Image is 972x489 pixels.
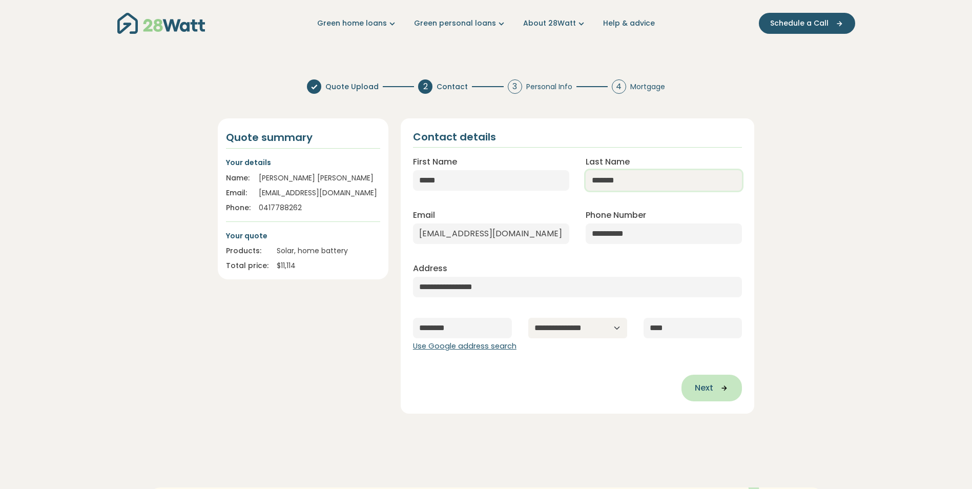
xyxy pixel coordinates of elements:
div: Email: [226,188,251,198]
label: Email [413,209,435,221]
span: Schedule a Call [770,18,829,29]
a: About 28Watt [523,18,587,29]
a: Green personal loans [414,18,507,29]
input: Enter email [413,223,569,244]
div: [EMAIL_ADDRESS][DOMAIN_NAME] [259,188,380,198]
label: Address [413,262,447,275]
div: 4 [612,79,626,94]
div: [PERSON_NAME] [PERSON_NAME] [259,173,380,184]
span: Next [695,382,713,394]
a: Green home loans [317,18,398,29]
img: 28Watt [117,13,205,34]
button: Use Google address search [413,341,516,352]
span: Mortgage [630,81,665,92]
div: 3 [508,79,522,94]
span: Quote Upload [325,81,379,92]
label: First Name [413,156,457,168]
button: Schedule a Call [759,13,855,34]
span: Contact [437,81,468,92]
div: 2 [418,79,432,94]
label: Last Name [586,156,630,168]
div: Solar, home battery [277,246,380,256]
p: Your quote [226,230,380,241]
label: Phone Number [586,209,646,221]
button: Next [681,375,742,401]
span: Personal Info [526,81,572,92]
p: Your details [226,157,380,168]
div: Phone: [226,202,251,213]
a: Help & advice [603,18,655,29]
div: Name: [226,173,251,184]
div: Products: [226,246,268,256]
h2: Contact details [413,131,496,143]
nav: Main navigation [117,10,855,36]
h4: Quote summary [226,131,380,144]
div: 0417788262 [259,202,380,213]
div: Total price: [226,260,268,271]
div: $ 11,114 [277,260,380,271]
